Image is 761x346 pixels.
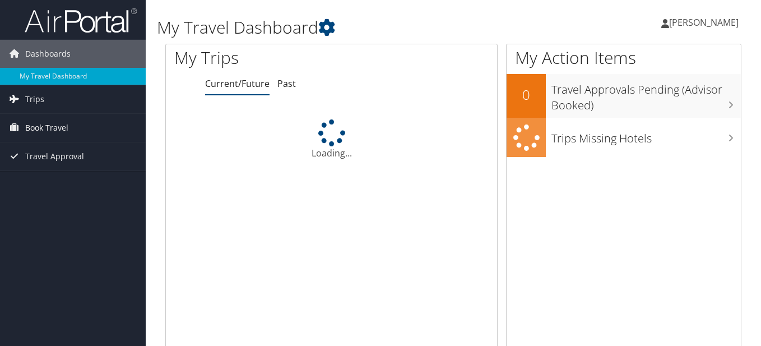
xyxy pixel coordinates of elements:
a: Past [277,77,296,90]
img: airportal-logo.png [25,7,137,34]
h1: My Action Items [507,46,741,70]
span: Trips [25,85,44,113]
a: 0Travel Approvals Pending (Advisor Booked) [507,74,741,117]
h3: Trips Missing Hotels [551,125,741,146]
a: Current/Future [205,77,270,90]
span: Travel Approval [25,142,84,170]
span: [PERSON_NAME] [669,16,739,29]
span: Dashboards [25,40,71,68]
span: Book Travel [25,114,68,142]
div: Loading... [166,119,497,160]
h1: My Trips [174,46,351,70]
a: [PERSON_NAME] [661,6,750,39]
a: Trips Missing Hotels [507,118,741,158]
h3: Travel Approvals Pending (Advisor Booked) [551,76,741,113]
h1: My Travel Dashboard [157,16,552,39]
h2: 0 [507,85,546,104]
